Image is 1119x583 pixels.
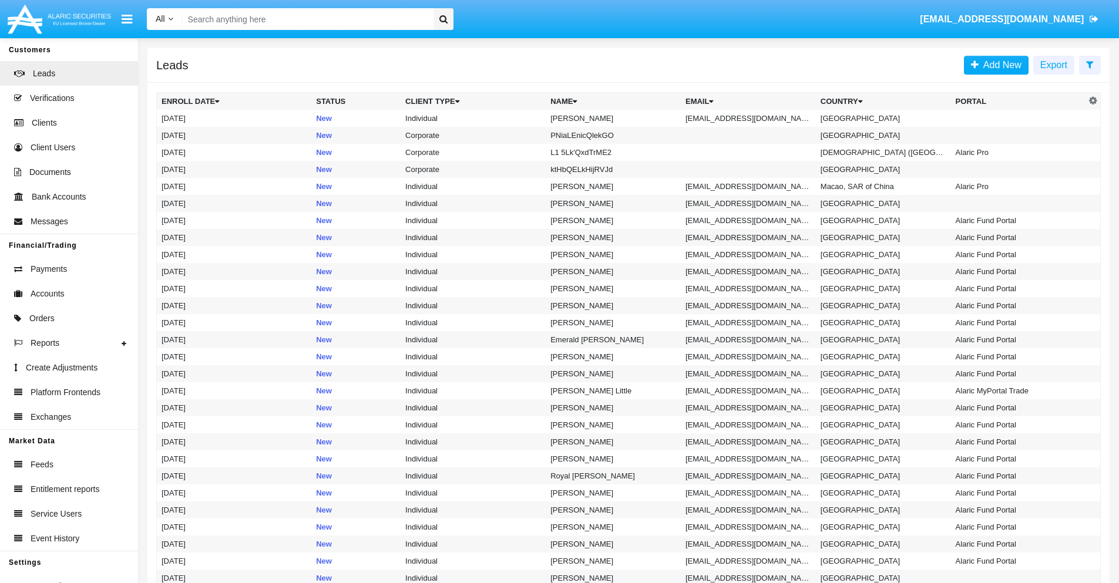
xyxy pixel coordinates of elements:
td: [EMAIL_ADDRESS][DOMAIN_NAME] [681,110,816,127]
a: Add New [964,56,1029,75]
td: Individual [401,382,546,399]
td: [EMAIL_ADDRESS][DOMAIN_NAME] [681,484,816,501]
span: Payments [31,263,67,275]
td: Alaric Fund Portal [951,484,1086,501]
td: [PERSON_NAME] [546,365,681,382]
td: Macao, SAR of China [816,178,951,195]
td: [EMAIL_ADDRESS][DOMAIN_NAME] [681,365,816,382]
td: [GEOGRAPHIC_DATA] [816,450,951,467]
td: Individual [401,212,546,229]
td: New [311,195,401,212]
td: [DATE] [157,552,312,569]
td: Alaric Fund Portal [951,416,1086,433]
td: [GEOGRAPHIC_DATA] [816,297,951,314]
span: Feeds [31,459,53,471]
td: [PERSON_NAME] [546,399,681,416]
td: [EMAIL_ADDRESS][DOMAIN_NAME] [681,280,816,297]
span: Platform Frontends [31,386,100,399]
td: Alaric Fund Portal [951,467,1086,484]
td: [DATE] [157,144,312,161]
td: Individual [401,467,546,484]
td: [EMAIL_ADDRESS][DOMAIN_NAME] [681,552,816,569]
td: [PERSON_NAME] [546,484,681,501]
td: Individual [401,314,546,331]
td: New [311,178,401,195]
td: [EMAIL_ADDRESS][DOMAIN_NAME] [681,416,816,433]
td: [GEOGRAPHIC_DATA] [816,195,951,212]
td: [PERSON_NAME] [546,348,681,365]
span: Documents [29,166,71,178]
span: Service Users [31,508,82,520]
th: Name [546,93,681,110]
td: [PERSON_NAME] [546,501,681,518]
td: New [311,399,401,416]
td: Individual [401,195,546,212]
span: Verifications [30,92,74,105]
td: [DATE] [157,348,312,365]
td: [PERSON_NAME] [546,229,681,246]
td: [GEOGRAPHIC_DATA] [816,110,951,127]
td: Individual [401,552,546,569]
td: [DATE] [157,195,312,212]
td: PNiaLEnicQlekGO [546,127,681,144]
td: New [311,314,401,331]
span: Clients [32,117,57,129]
td: New [311,450,401,467]
span: Leads [33,68,55,80]
td: Alaric Fund Portal [951,229,1086,246]
td: Individual [401,365,546,382]
td: [DATE] [157,178,312,195]
td: [GEOGRAPHIC_DATA] [816,518,951,535]
h5: Leads [156,60,189,70]
td: New [311,144,401,161]
td: New [311,280,401,297]
img: Logo image [6,2,113,36]
td: [PERSON_NAME] [546,450,681,467]
td: Alaric Fund Portal [951,280,1086,297]
button: Export [1033,56,1074,75]
td: [DATE] [157,467,312,484]
td: Alaric Fund Portal [951,535,1086,552]
td: [DATE] [157,161,312,178]
th: Enroll Date [157,93,312,110]
td: [PERSON_NAME] Little [546,382,681,399]
td: New [311,535,401,552]
td: [EMAIL_ADDRESS][DOMAIN_NAME] [681,314,816,331]
th: Client Type [401,93,546,110]
td: [GEOGRAPHIC_DATA] [816,416,951,433]
td: [PERSON_NAME] [546,212,681,229]
td: L1 5Lk'QxdTrME2 [546,144,681,161]
td: [GEOGRAPHIC_DATA] [816,467,951,484]
td: Individual [401,297,546,314]
td: [GEOGRAPHIC_DATA] [816,399,951,416]
span: Accounts [31,288,65,300]
td: [GEOGRAPHIC_DATA] [816,263,951,280]
td: [DATE] [157,229,312,246]
th: Status [311,93,401,110]
td: [EMAIL_ADDRESS][DOMAIN_NAME] [681,297,816,314]
td: Individual [401,263,546,280]
td: [DATE] [157,365,312,382]
td: New [311,416,401,433]
td: [DATE] [157,416,312,433]
td: Alaric Fund Portal [951,348,1086,365]
td: [GEOGRAPHIC_DATA] [816,229,951,246]
td: Alaric Fund Portal [951,314,1086,331]
td: New [311,484,401,501]
td: New [311,552,401,569]
td: Alaric Fund Portal [951,501,1086,518]
td: [EMAIL_ADDRESS][DOMAIN_NAME] [681,399,816,416]
span: Orders [29,312,55,325]
td: [DATE] [157,518,312,535]
td: [PERSON_NAME] [546,246,681,263]
td: [PERSON_NAME] [546,535,681,552]
td: Alaric Fund Portal [951,365,1086,382]
td: Individual [401,246,546,263]
td: [GEOGRAPHIC_DATA] [816,382,951,399]
td: [DATE] [157,212,312,229]
td: Alaric Fund Portal [951,331,1086,348]
td: Individual [401,331,546,348]
td: [EMAIL_ADDRESS][DOMAIN_NAME] [681,263,816,280]
span: [EMAIL_ADDRESS][DOMAIN_NAME] [920,14,1084,24]
span: Add New [979,60,1021,70]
